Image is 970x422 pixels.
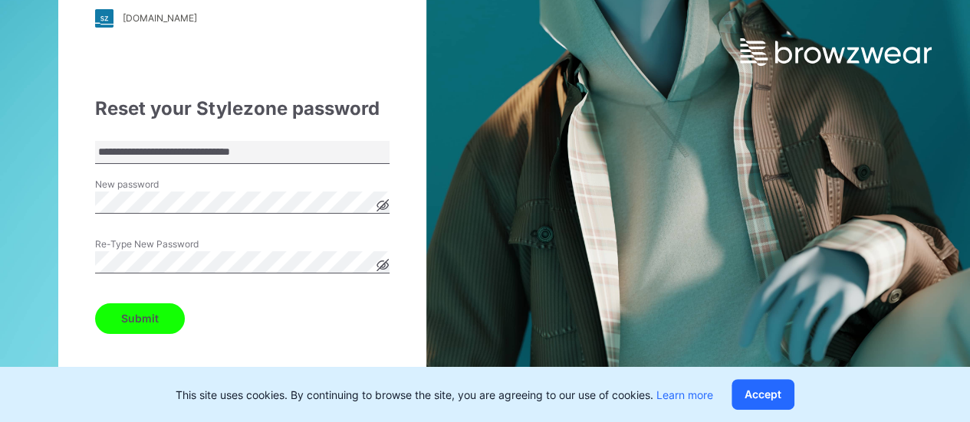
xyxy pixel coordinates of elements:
[95,9,113,28] img: stylezone-logo.562084cfcfab977791bfbf7441f1a819.svg
[123,12,197,24] div: [DOMAIN_NAME]
[656,388,713,401] a: Learn more
[740,38,932,66] img: browzwear-logo.e42bd6dac1945053ebaf764b6aa21510.svg
[95,178,202,191] label: New password
[95,303,185,334] button: Submit
[176,387,713,403] p: This site uses cookies. By continuing to browse the site, you are agreeing to our use of cookies.
[95,9,390,28] a: [DOMAIN_NAME]
[95,95,390,123] div: Reset your Stylezone password
[95,237,202,251] label: Re-Type New Password
[732,379,794,410] button: Accept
